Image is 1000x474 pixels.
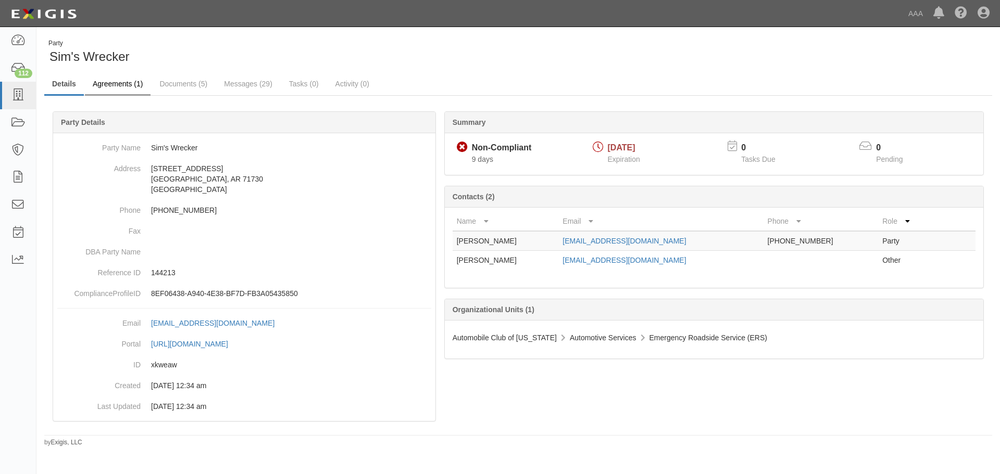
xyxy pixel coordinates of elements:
small: by [44,438,82,447]
a: [EMAIL_ADDRESS][DOMAIN_NAME] [562,256,686,264]
a: Exigis, LLC [51,439,82,446]
a: AAA [903,3,928,24]
a: Agreements (1) [85,73,151,96]
dd: [PHONE_NUMBER] [57,200,431,221]
b: Party Details [61,118,105,126]
a: Details [44,73,84,96]
a: [EMAIL_ADDRESS][DOMAIN_NAME] [562,237,686,245]
dd: xkweaw [57,354,431,375]
span: Emergency Roadside Service (ERS) [649,334,767,342]
span: Expiration [608,155,640,163]
p: 8EF06438-A940-4E38-BF7D-FB3A05435850 [151,288,431,299]
a: [EMAIL_ADDRESS][DOMAIN_NAME] [151,319,286,327]
b: Summary [453,118,486,126]
dd: 03/10/2023 12:34 am [57,375,431,396]
dd: Sim's Wrecker [57,137,431,158]
div: 112 [15,69,32,78]
i: Non-Compliant [457,142,468,153]
th: Role [878,212,934,231]
div: Party [48,39,129,48]
span: Automobile Club of [US_STATE] [453,334,557,342]
th: Name [453,212,559,231]
dd: 03/10/2023 12:34 am [57,396,431,417]
dt: Fax [57,221,141,236]
img: logo-5460c22ac91f19d4615b14bd174203de0afe785f0fc80cf4dbbc73dc1793850b.png [8,5,80,23]
dt: Created [57,375,141,391]
td: Party [878,231,934,251]
i: Help Center - Complianz [955,7,967,20]
p: 0 [876,142,916,154]
th: Phone [764,212,879,231]
a: [URL][DOMAIN_NAME] [151,340,240,348]
dt: ID [57,354,141,370]
a: Messages (29) [216,73,280,94]
dd: [STREET_ADDRESS] [GEOGRAPHIC_DATA], AR 71730 [GEOGRAPHIC_DATA] [57,158,431,200]
a: Documents (5) [152,73,215,94]
td: [PERSON_NAME] [453,231,559,251]
td: [PERSON_NAME] [453,251,559,270]
div: Sim's Wrecker [44,39,510,66]
dt: DBA Party Name [57,241,141,257]
a: Activity (0) [328,73,377,94]
b: Contacts (2) [453,193,495,201]
a: Tasks (0) [281,73,327,94]
span: Automotive Services [570,334,636,342]
span: [DATE] [608,143,635,152]
b: Organizational Units (1) [453,305,534,314]
dt: Email [57,313,141,328]
dt: ComplianceProfileID [57,283,141,299]
th: Email [558,212,763,231]
dt: Reference ID [57,262,141,278]
dt: Portal [57,334,141,349]
dt: Phone [57,200,141,215]
span: Sim's Wrecker [49,49,129,63]
dt: Party Name [57,137,141,153]
span: Pending [876,155,903,163]
div: Non-Compliant [472,142,532,154]
span: Since 09/03/2025 [472,155,493,163]
p: 0 [741,142,788,154]
td: [PHONE_NUMBER] [764,231,879,251]
dt: Last Updated [57,396,141,412]
span: Tasks Due [741,155,775,163]
p: 144213 [151,267,431,278]
div: [EMAIL_ADDRESS][DOMAIN_NAME] [151,318,274,328]
dt: Address [57,158,141,174]
td: Other [878,251,934,270]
